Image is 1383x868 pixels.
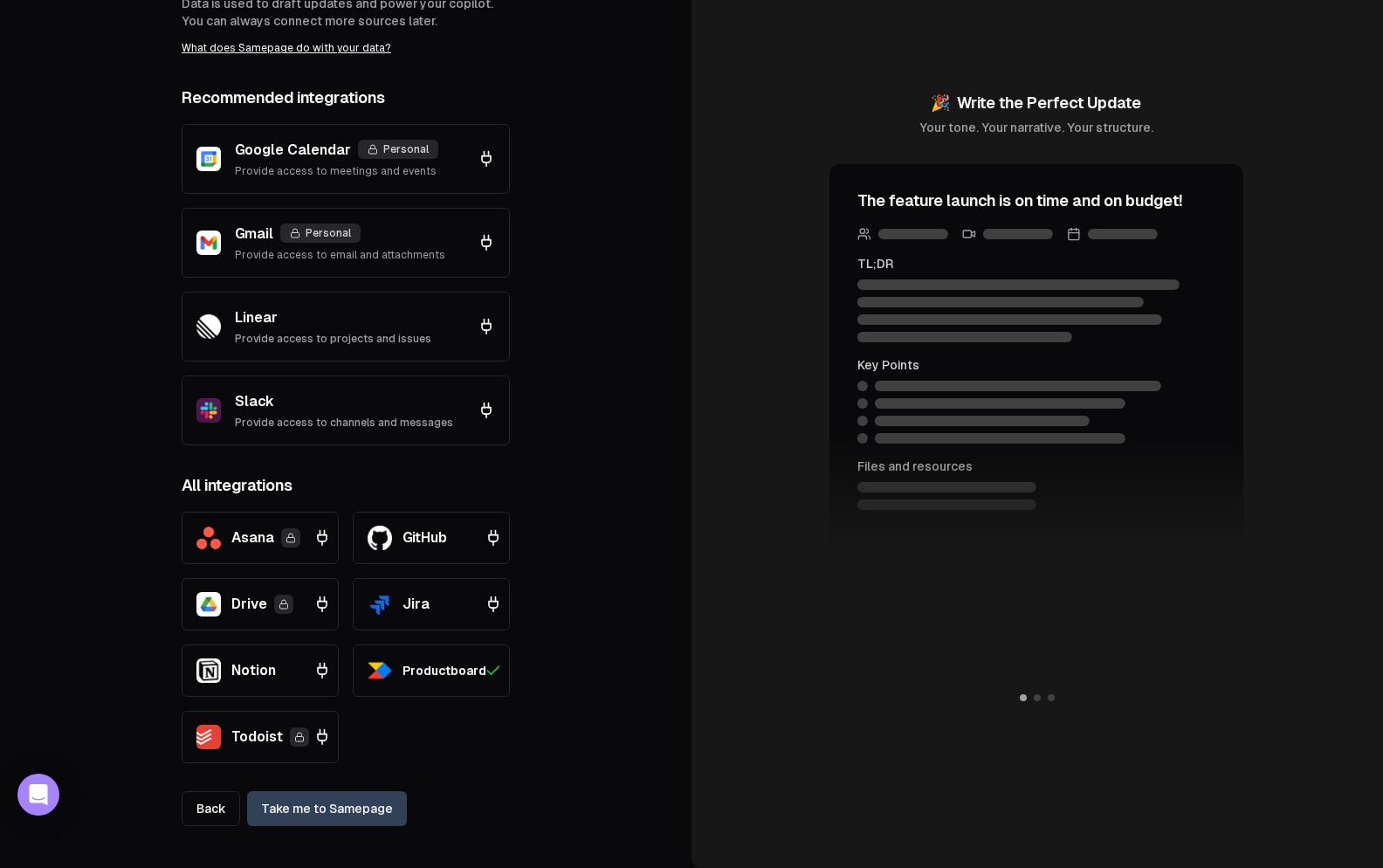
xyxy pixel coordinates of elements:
p: Your tone. Your narrative. Your structure. [919,119,1153,136]
div: Personal [280,224,361,243]
span: 🎉 [931,93,950,112]
button: SlackSlackProvide access to channels and messages [182,375,510,445]
img: Jira [368,592,392,617]
p: Provide access to email and attachments [235,248,445,262]
a: Take me to Samepage [247,791,407,826]
div: Files and resources [857,458,1215,475]
h2: Recommended integrations [182,86,510,110]
button: ProductboardProductboard [353,644,510,697]
img: GitHub [368,526,392,549]
span: Todoist [231,727,283,747]
div: Key Points [857,356,1215,374]
img: Todoist [196,725,221,749]
div: TL;DR [857,255,1215,272]
p: Provide access to channels and messages [235,416,453,430]
span: Jira [403,594,430,615]
img: Notion [196,658,221,683]
img: Google Drive [196,592,221,617]
button: GmailGmailPersonalProvide access to email and attachments [182,208,510,278]
button: GitHubGitHub [353,512,510,564]
span: Notion [231,660,276,681]
a: Back [182,791,240,826]
h2: All integrations [182,473,510,498]
p: Linear [235,307,431,328]
span: GitHub [403,527,447,548]
img: Linear [196,314,221,339]
span: Productboard [403,662,486,679]
button: JiraJira [353,578,510,630]
p: Provide access to meetings and events [235,164,438,178]
h3: The feature launch is on time and on budget! [857,189,1215,213]
button: Google CalendarGoogle CalendarPersonalProvide access to meetings and events [182,124,510,194]
button: LinearLinearProvide access to projects and issues [182,292,510,362]
img: Google Calendar [196,147,221,171]
button: Google DriveDrive [182,578,339,630]
div: Open Intercom Messenger [17,774,59,816]
span: Asana [231,527,274,548]
img: Asana [196,527,221,549]
button: NotionNotion [182,644,339,697]
span: Gmail [235,225,273,242]
button: TodoistTodoist [182,711,339,763]
button: AsanaAsana [182,512,339,564]
a: What does Samepage do with your data? [182,42,391,54]
div: Personal [358,140,438,159]
img: Gmail [196,231,221,255]
span: Drive [231,594,267,615]
img: Slack [196,398,221,423]
p: Provide access to projects and issues [235,332,431,346]
img: Productboard [368,658,392,683]
p: Slack [235,391,453,412]
span: Google Calendar [235,141,351,158]
h2: Write the Perfect Update [919,91,1153,115]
